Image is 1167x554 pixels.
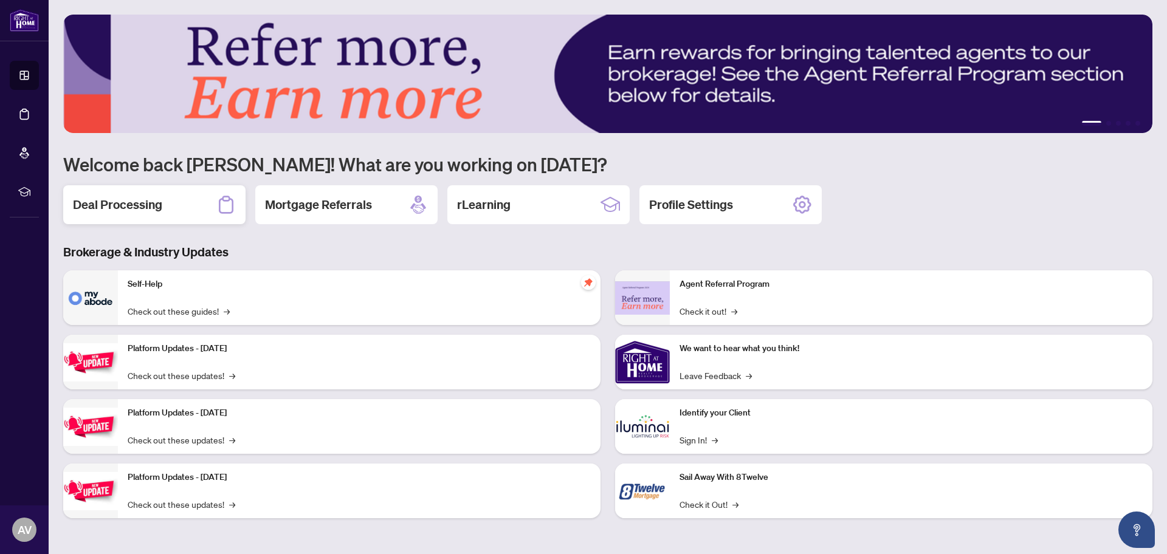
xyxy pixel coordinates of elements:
a: Check out these guides!→ [128,304,230,318]
p: Platform Updates - [DATE] [128,406,591,420]
a: Check out these updates!→ [128,433,235,446]
img: We want to hear what you think! [615,335,670,389]
img: Sail Away With 8Twelve [615,463,670,518]
a: Check it out!→ [680,304,737,318]
span: → [229,498,235,511]
h2: rLearning [457,196,511,213]
h3: Brokerage & Industry Updates [63,244,1152,261]
p: Identify your Client [680,406,1143,420]
span: pushpin [581,275,596,290]
h1: Welcome back [PERSON_NAME]! What are you working on [DATE]? [63,152,1152,176]
button: Open asap [1118,511,1155,548]
img: Platform Updates - June 23, 2025 [63,472,118,510]
img: Self-Help [63,270,118,325]
button: 2 [1106,121,1111,126]
h2: Deal Processing [73,196,162,213]
img: Platform Updates - July 8, 2025 [63,408,118,446]
p: Sail Away With 8Twelve [680,471,1143,484]
h2: Mortgage Referrals [265,196,372,213]
a: Check it Out!→ [680,498,738,511]
span: → [746,369,752,382]
img: Identify your Client [615,399,670,454]
a: Check out these updates!→ [128,369,235,382]
img: Platform Updates - July 21, 2025 [63,343,118,381]
span: AV [18,521,32,538]
p: Agent Referral Program [680,278,1143,291]
span: → [712,433,718,446]
button: 1 [1082,121,1101,126]
h2: Profile Settings [649,196,733,213]
p: Platform Updates - [DATE] [128,471,591,484]
span: → [732,498,738,511]
span: → [224,304,230,318]
p: Platform Updates - [DATE] [128,342,591,355]
img: Slide 0 [63,15,1152,133]
img: logo [10,9,39,32]
a: Leave Feedback→ [680,369,752,382]
p: We want to hear what you think! [680,342,1143,355]
span: → [731,304,737,318]
a: Check out these updates!→ [128,498,235,511]
span: → [229,433,235,446]
img: Agent Referral Program [615,281,670,315]
span: → [229,369,235,382]
button: 4 [1126,121,1131,126]
a: Sign In!→ [680,433,718,446]
button: 3 [1116,121,1121,126]
p: Self-Help [128,278,591,291]
button: 5 [1135,121,1140,126]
